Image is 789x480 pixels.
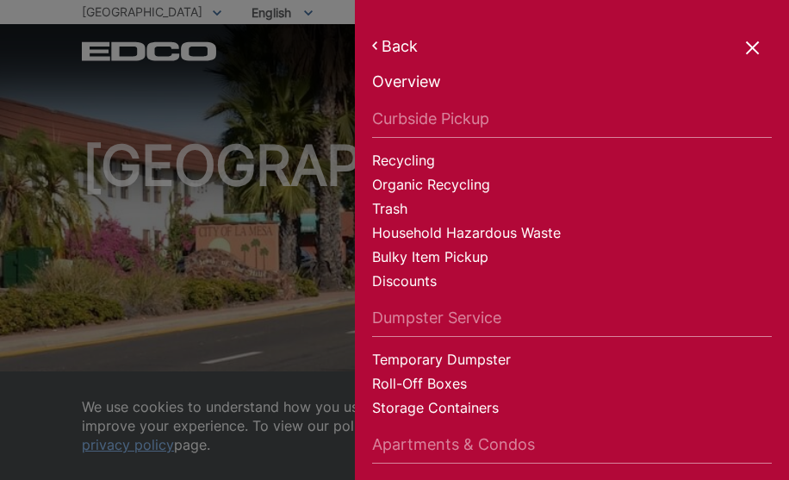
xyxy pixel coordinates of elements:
a: Back [372,37,772,55]
a: Overview [372,72,772,97]
a: Curbside Pickup [372,109,772,138]
a: Storage Containers [372,398,772,422]
a: Recycling [372,151,772,175]
a: Roll-Off Boxes [372,374,772,398]
a: Bulky Item Pickup [372,247,772,271]
a: Trash [372,199,772,223]
a: Household Hazardous Waste [372,223,772,247]
a: Organic Recycling [372,175,772,199]
a: Discounts [372,271,772,296]
a: Apartments & Condos [372,435,772,464]
a: Temporary Dumpster [372,350,772,374]
a: Dumpster Service [372,309,772,337]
